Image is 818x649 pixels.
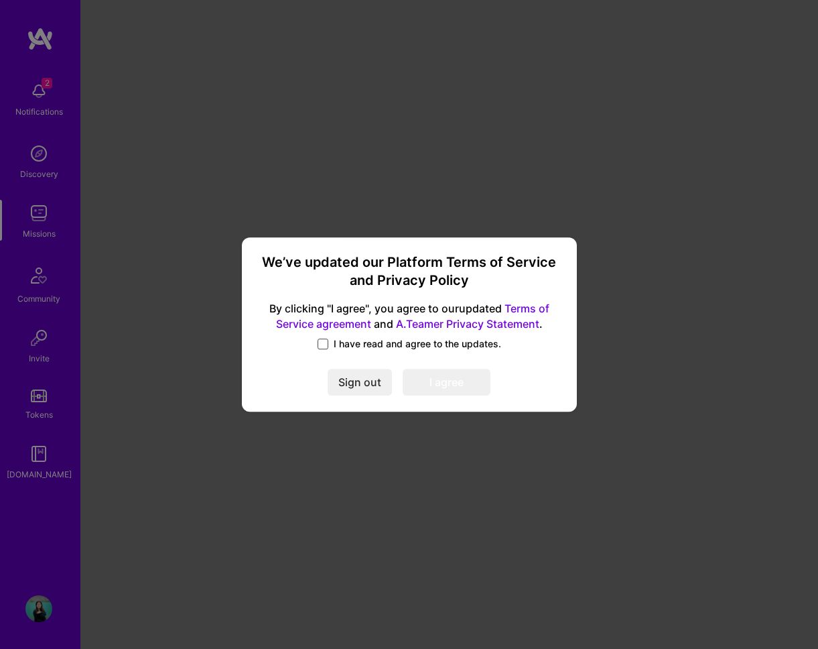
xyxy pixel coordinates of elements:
a: A.Teamer Privacy Statement [396,317,539,331]
a: Terms of Service agreement [276,302,549,331]
span: I have read and agree to the updates. [334,337,501,351]
button: Sign out [328,369,392,396]
button: I agree [403,369,490,396]
span: By clicking "I agree", you agree to our updated and . [258,301,561,332]
h3: We’ve updated our Platform Terms of Service and Privacy Policy [258,253,561,290]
